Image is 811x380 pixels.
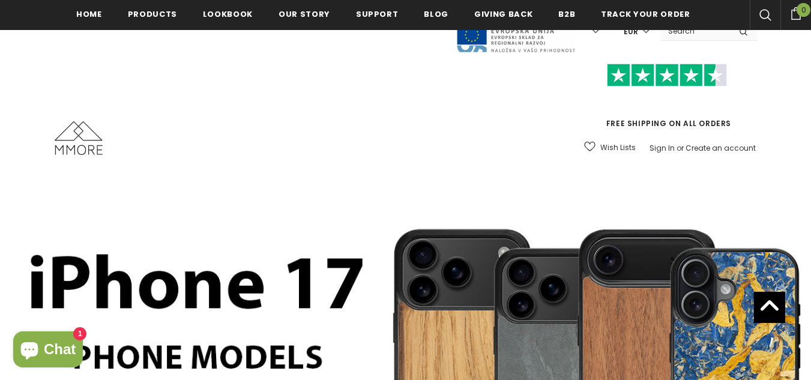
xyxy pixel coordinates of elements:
[650,143,675,153] a: Sign In
[686,143,756,153] a: Create an account
[624,26,638,38] span: EUR
[677,143,684,153] span: or
[279,8,330,20] span: Our Story
[661,22,730,40] input: Search Site
[424,8,448,20] span: Blog
[601,8,690,20] span: Track your order
[356,8,399,20] span: support
[456,26,576,36] a: Javni Razpis
[55,121,103,155] img: MMORE Cases
[797,3,810,17] span: 0
[10,331,86,370] inbox-online-store-chat: Shopify online store chat
[474,8,532,20] span: Giving back
[600,142,636,154] span: Wish Lists
[203,8,253,20] span: Lookbook
[577,86,757,118] iframe: Customer reviews powered by Trustpilot
[780,5,811,20] a: 0
[128,8,177,20] span: Products
[584,137,636,158] a: Wish Lists
[76,8,102,20] span: Home
[607,64,727,87] img: Trust Pilot Stars
[456,10,576,53] img: Javni Razpis
[558,8,575,20] span: B2B
[577,69,757,128] span: FREE SHIPPING ON ALL ORDERS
